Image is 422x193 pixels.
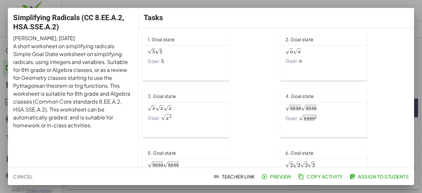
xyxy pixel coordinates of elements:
span: , [DATE] [56,35,75,42]
span: Copy Activity [299,174,343,179]
span: a [299,58,302,64]
a: 4. Goal stateGoal: [280,89,410,138]
span: Goal: [286,115,298,122]
span: Cancel [13,174,33,179]
a: 2. Goal stateGoal: [280,32,410,81]
span: Simplifying Radicals (CC 8.EE.A.2, HSA.SSE.A.2) [13,14,124,31]
span: 4. Goal state [286,93,314,99]
span: Teacher Link [215,174,255,179]
button: Copy Activity [297,171,346,182]
p: A short worksheet on simplifying radicals [13,42,133,50]
button: Preview [260,171,294,182]
span: ​ [315,162,316,167]
a: 1. Goal stateGoal: [142,32,272,81]
span: Assign to Students [351,174,409,179]
span: ​ [317,115,317,120]
span: ​ [172,114,172,120]
span: Goal: [286,57,298,64]
span: ​ [172,105,172,110]
button: Assign to Students [348,171,411,182]
p: Simple Goal State worksheet on simplifying radicals, using integers and variables. Suitable for 8... [13,50,133,129]
button: Teacher Link [212,171,257,182]
span: Goal: [148,58,160,65]
span: 6. Goal state [286,150,314,156]
span: ​ [301,48,302,53]
span: Goal: [148,114,160,121]
button: Cancel [11,171,35,182]
span: 3. Goal state [148,93,176,99]
span: 2. Goal state [286,36,314,42]
a: 3. Goal stateGoal: [142,89,272,138]
span: 5 [161,58,164,65]
span: Preview [263,174,291,179]
div: Tasks [138,8,414,28]
span: 888 [304,115,312,122]
span: 8 [312,115,315,122]
span: [PERSON_NAME] [13,35,56,42]
span: 1. Goal state [148,36,175,42]
span: 5. Goal state [148,150,176,156]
